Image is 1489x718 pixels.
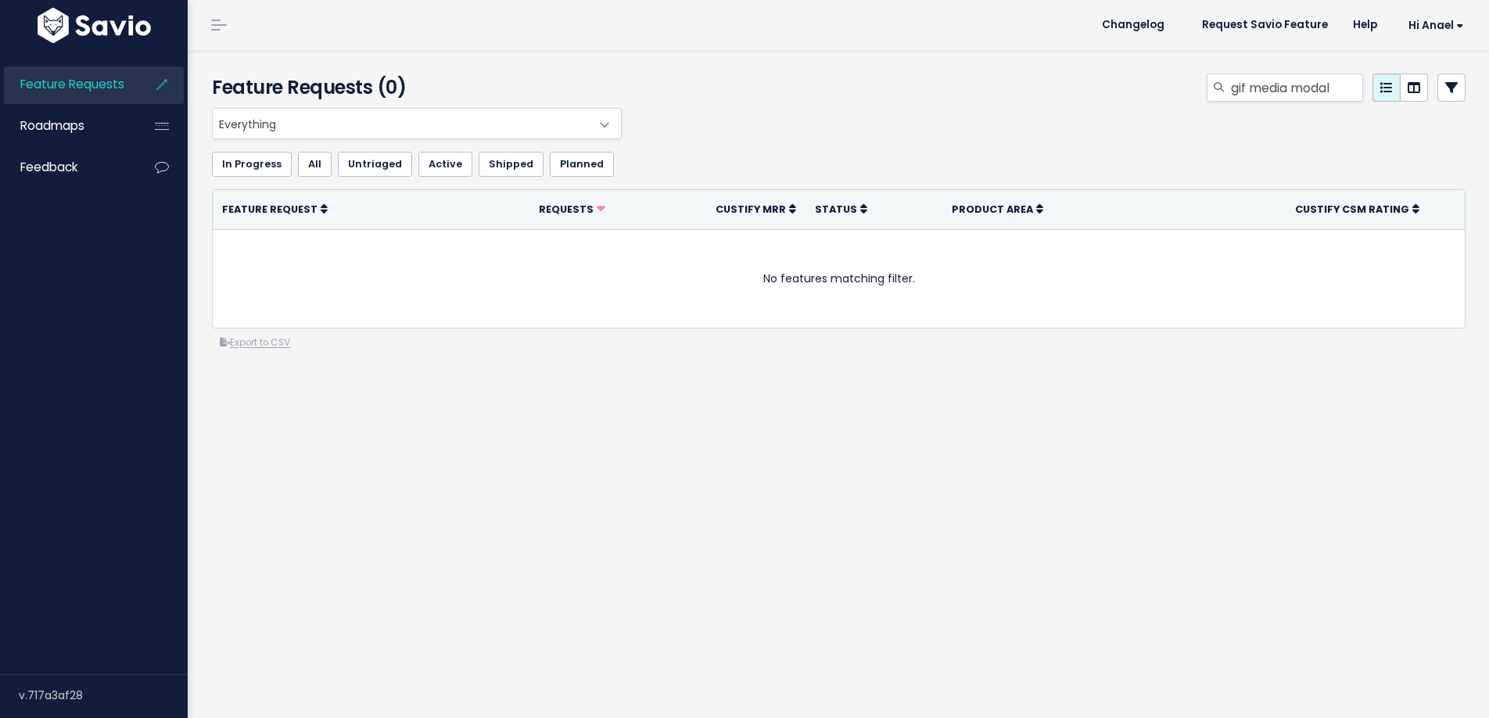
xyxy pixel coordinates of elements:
a: Requests [539,201,605,217]
a: In Progress [212,152,292,177]
a: Shipped [479,152,544,177]
a: Planned [550,152,614,177]
a: All [298,152,332,177]
a: Custify csm rating [1295,201,1419,217]
a: Export to CSV [220,336,290,349]
span: Product Area [952,203,1033,216]
a: Help [1340,13,1390,37]
span: Custify csm rating [1295,203,1409,216]
span: Changelog [1102,20,1164,31]
a: Feature Requests [4,66,130,102]
span: Requests [539,203,594,216]
div: v.717a3af28 [19,675,188,716]
a: Feedback [4,149,130,185]
h4: Feature Requests (0) [212,74,615,102]
input: Search features... [1229,74,1363,102]
span: Everything [213,109,590,138]
ul: Filter feature requests [212,152,1466,177]
span: Everything [212,108,622,139]
span: Status [815,203,857,216]
a: Hi Anael [1390,13,1476,38]
a: Status [815,201,867,217]
a: Untriaged [338,152,412,177]
img: logo-white.9d6f32f41409.svg [34,8,155,43]
a: Request Savio Feature [1189,13,1340,37]
span: Feature Requests [20,76,124,92]
span: Custify mrr [716,203,786,216]
a: Active [418,152,472,177]
span: Feature Request [222,203,318,216]
td: No features matching filter. [213,229,1465,328]
a: Feature Request [222,201,328,217]
a: Product Area [952,201,1043,217]
span: Roadmaps [20,117,84,134]
a: Roadmaps [4,108,130,144]
a: Custify mrr [716,201,796,217]
span: Hi Anael [1408,20,1464,31]
span: Feedback [20,159,77,175]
